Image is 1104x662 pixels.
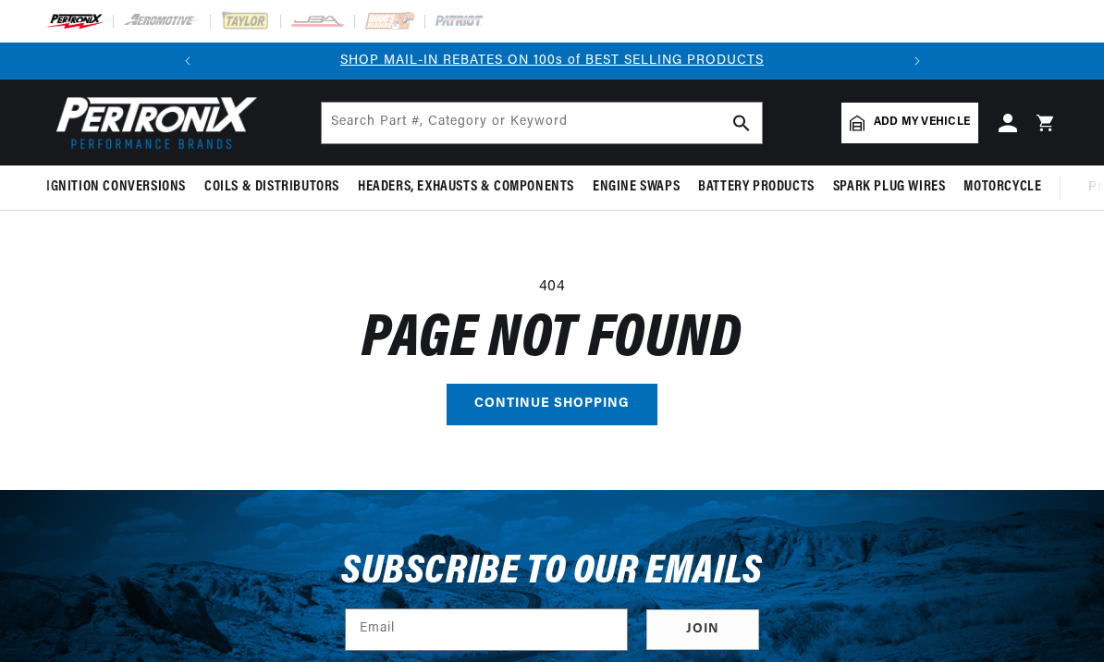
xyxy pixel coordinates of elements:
[349,165,583,209] summary: Headers, Exhausts & Components
[206,51,899,71] div: 1 of 2
[46,314,1058,365] h1: Page not found
[206,51,899,71] div: Announcement
[46,276,1058,300] p: 404
[169,43,206,80] button: Translation missing: en.sections.announcements.previous_announcement
[689,165,824,209] summary: Battery Products
[833,178,946,197] span: Spark Plug Wires
[593,178,680,197] span: Engine Swaps
[358,178,574,197] span: Headers, Exhausts & Components
[824,165,955,209] summary: Spark Plug Wires
[341,555,763,590] h3: Subscribe to our emails
[447,384,657,425] a: Continue shopping
[195,165,349,209] summary: Coils & Distributors
[874,114,970,131] span: Add my vehicle
[841,103,978,143] a: Add my vehicle
[204,178,339,197] span: Coils & Distributors
[646,609,759,651] button: Subscribe
[954,165,1050,209] summary: Motorcycle
[46,165,195,209] summary: Ignition Conversions
[899,43,936,80] button: Translation missing: en.sections.announcements.next_announcement
[583,165,689,209] summary: Engine Swaps
[346,609,627,650] input: Email
[340,54,764,67] a: SHOP MAIL-IN REBATES ON 100s of BEST SELLING PRODUCTS
[698,178,815,197] span: Battery Products
[46,178,186,197] span: Ignition Conversions
[963,178,1041,197] span: Motorcycle
[721,103,762,143] button: search button
[322,103,762,143] input: Search Part #, Category or Keyword
[46,91,259,154] img: Pertronix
